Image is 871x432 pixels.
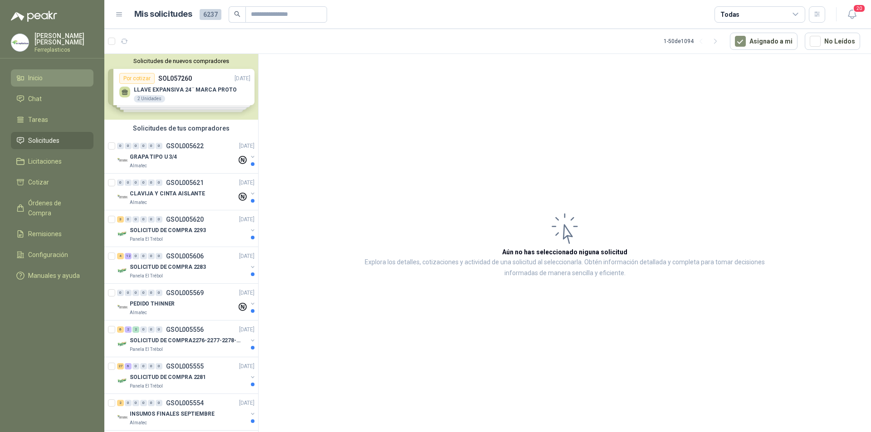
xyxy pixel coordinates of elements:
a: Configuración [11,246,93,263]
p: SOLICITUD DE COMPRA 2293 [130,226,206,235]
div: 0 [125,180,132,186]
div: 6 [117,326,124,333]
p: [DATE] [239,362,254,371]
a: Tareas [11,111,93,128]
span: Tareas [28,115,48,125]
p: GSOL005555 [166,363,204,369]
img: Company Logo [117,265,128,276]
p: Panela El Trébol [130,272,163,280]
div: 0 [140,290,147,296]
span: Cotizar [28,177,49,187]
p: GSOL005606 [166,253,204,259]
p: INSUMOS FINALES SEPTIEMBRE [130,410,215,418]
p: GSOL005622 [166,143,204,149]
div: 0 [156,216,162,223]
div: 0 [117,180,124,186]
div: 0 [148,180,155,186]
span: Manuales y ayuda [28,271,80,281]
div: 27 [117,363,124,369]
a: 3 0 0 0 0 0 GSOL005620[DATE] Company LogoSOLICITUD DE COMPRA 2293Panela El Trébol [117,214,256,243]
div: 0 [132,290,139,296]
a: 0 0 0 0 0 0 GSOL005569[DATE] Company LogoPEDIDO THINNERAlmatec [117,287,256,316]
a: Remisiones [11,225,93,243]
p: PEDIDO THINNER [130,300,175,308]
img: Logo peakr [11,11,57,22]
p: GRAPA TIPO U 3/4 [130,153,177,161]
p: [DATE] [239,399,254,408]
span: 6237 [200,9,221,20]
div: 0 [156,143,162,149]
div: 2 [117,400,124,406]
span: Órdenes de Compra [28,198,85,218]
p: Panela El Trébol [130,346,163,353]
div: 0 [148,143,155,149]
div: 0 [132,180,139,186]
a: Solicitudes [11,132,93,149]
p: GSOL005556 [166,326,204,333]
p: Almatec [130,419,147,427]
div: 0 [117,290,124,296]
div: Solicitudes de nuevos compradoresPor cotizarSOL057260[DATE] LLAVE EXPANSIVA 24¨ MARCA PROTO2 Unid... [104,54,258,120]
p: [DATE] [239,142,254,150]
h1: Mis solicitudes [134,8,192,21]
p: GSOL005620 [166,216,204,223]
p: [DATE] [239,179,254,187]
p: [DATE] [239,289,254,297]
p: [DATE] [239,325,254,334]
p: CLAVIJA Y CINTA AISLANTE [130,189,205,198]
div: 0 [132,363,139,369]
button: No Leídos [805,33,860,50]
p: GSOL005554 [166,400,204,406]
img: Company Logo [117,302,128,313]
a: Inicio [11,69,93,87]
div: 2 [125,326,132,333]
div: 0 [132,253,139,259]
div: 0 [156,363,162,369]
p: [DATE] [239,215,254,224]
div: 0 [148,400,155,406]
img: Company Logo [117,192,128,203]
div: 2 [132,326,139,333]
p: Almatec [130,309,147,316]
div: 0 [125,400,132,406]
p: SOLICITUD DE COMPRA 2281 [130,373,206,382]
span: Remisiones [28,229,62,239]
div: 0 [148,216,155,223]
p: Almatec [130,199,147,206]
div: 0 [156,290,162,296]
p: SOLICITUD DE COMPRA2276-2277-2278-2284-2285- [130,336,243,345]
div: 0 [125,290,132,296]
a: 0 0 0 0 0 0 GSOL005622[DATE] Company LogoGRAPA TIPO U 3/4Almatec [117,141,256,170]
div: 0 [148,363,155,369]
div: 0 [140,253,147,259]
a: 6 2 2 0 0 0 GSOL005556[DATE] Company LogoSOLICITUD DE COMPRA2276-2277-2278-2284-2285-Panela El Tr... [117,324,256,353]
button: Asignado a mi [730,33,798,50]
div: 12 [125,253,132,259]
p: Explora los detalles, cotizaciones y actividad de una solicitud al seleccionarla. Obtén informaci... [349,257,780,279]
a: 4 12 0 0 0 0 GSOL005606[DATE] Company LogoSOLICITUD DE COMPRA 2283Panela El Trébol [117,251,256,280]
span: Inicio [28,73,43,83]
div: 0 [132,143,139,149]
div: 0 [140,216,147,223]
div: 0 [156,400,162,406]
a: Órdenes de Compra [11,194,93,222]
div: 0 [125,143,132,149]
p: [PERSON_NAME] [PERSON_NAME] [34,33,93,45]
span: Solicitudes [28,136,59,146]
a: Chat [11,90,93,107]
span: search [234,11,240,17]
div: 0 [140,143,147,149]
span: Chat [28,94,42,104]
div: 4 [117,253,124,259]
p: GSOL005621 [166,180,204,186]
div: 0 [117,143,124,149]
p: SOLICITUD DE COMPRA 2283 [130,263,206,272]
p: Almatec [130,162,147,170]
div: Solicitudes de tus compradores [104,120,258,137]
span: 20 [853,4,866,13]
p: GSOL005569 [166,290,204,296]
div: 0 [148,290,155,296]
div: 0 [125,216,132,223]
span: Configuración [28,250,68,260]
a: Licitaciones [11,153,93,170]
